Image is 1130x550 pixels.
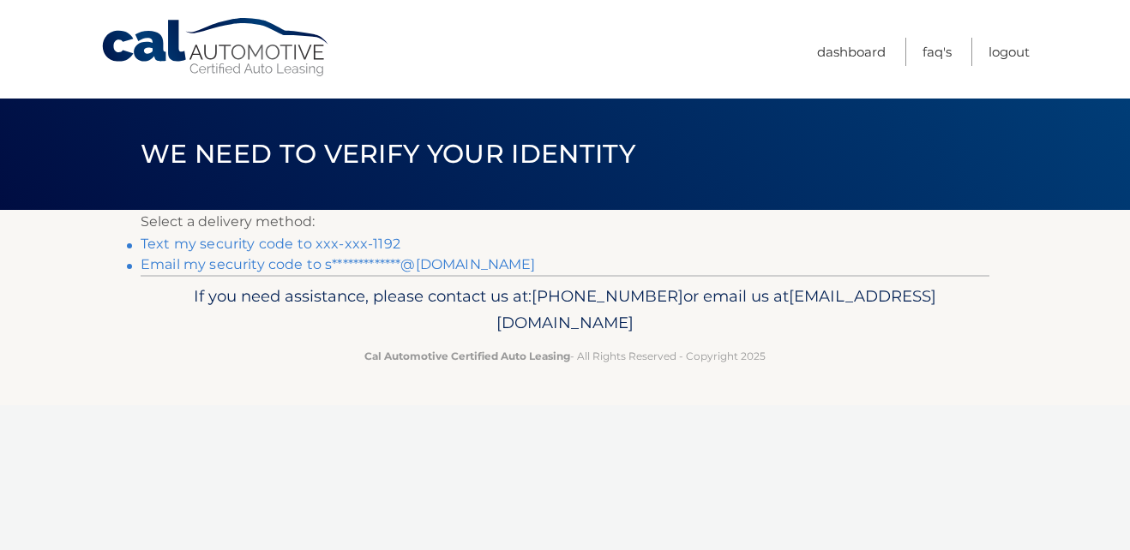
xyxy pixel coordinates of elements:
p: If you need assistance, please contact us at: or email us at [152,283,978,338]
a: FAQ's [923,38,952,66]
a: Cal Automotive [100,17,332,78]
p: - All Rights Reserved - Copyright 2025 [152,347,978,365]
a: Text my security code to xxx-xxx-1192 [141,236,400,252]
a: Logout [989,38,1030,66]
strong: Cal Automotive Certified Auto Leasing [364,350,570,362]
span: [PHONE_NUMBER] [532,286,683,306]
p: Select a delivery method: [141,210,989,234]
a: Dashboard [817,38,886,66]
span: We need to verify your identity [141,138,635,170]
